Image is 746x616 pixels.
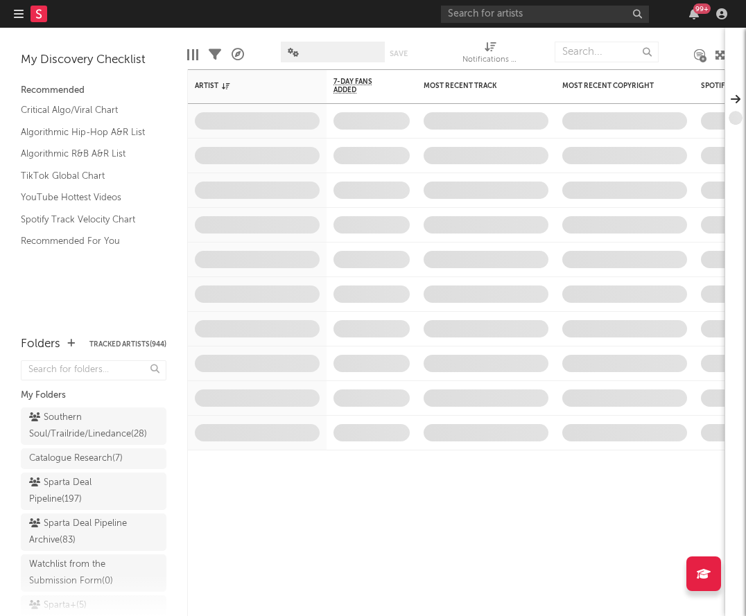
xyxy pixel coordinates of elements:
[462,35,518,75] div: Notifications (Artist)
[21,190,153,205] a: YouTube Hottest Videos
[21,336,60,353] div: Folders
[195,82,299,90] div: Artist
[441,6,649,23] input: Search for artists
[21,168,153,184] a: TikTok Global Chart
[29,450,123,467] div: Catalogue Research ( 7 )
[187,35,198,75] div: Edit Columns
[21,387,166,404] div: My Folders
[21,513,166,551] a: Sparta Deal Pipeline Archive(83)
[333,78,389,94] span: 7-Day Fans Added
[29,597,87,614] div: Sparta+ ( 5 )
[21,125,153,140] a: Algorithmic Hip-Hop A&R List
[21,448,166,469] a: Catalogue Research(7)
[462,52,518,69] div: Notifications (Artist)
[424,82,528,90] div: Most Recent Track
[21,595,166,616] a: Sparta+(5)
[390,50,408,58] button: Save
[21,473,166,510] a: Sparta Deal Pipeline(197)
[21,554,166,592] a: Watchlist from the Submission Form(0)
[21,234,153,249] a: Recommended For You
[209,35,221,75] div: Filters
[21,103,153,118] a: Critical Algo/Viral Chart
[21,146,153,161] a: Algorithmic R&B A&R List
[29,475,127,508] div: Sparta Deal Pipeline ( 197 )
[555,42,659,62] input: Search...
[21,52,166,69] div: My Discovery Checklist
[232,35,244,75] div: A&R Pipeline
[21,82,166,99] div: Recommended
[29,410,147,443] div: Southern Soul/Trailride/Linedance ( 28 )
[21,212,153,227] a: Spotify Track Velocity Chart
[29,556,127,590] div: Watchlist from the Submission Form ( 0 )
[21,407,166,445] a: Southern Soul/Trailride/Linedance(28)
[21,360,166,380] input: Search for folders...
[693,3,711,14] div: 99 +
[689,8,699,19] button: 99+
[562,82,666,90] div: Most Recent Copyright
[29,516,127,549] div: Sparta Deal Pipeline Archive ( 83 )
[89,341,166,348] button: Tracked Artists(944)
